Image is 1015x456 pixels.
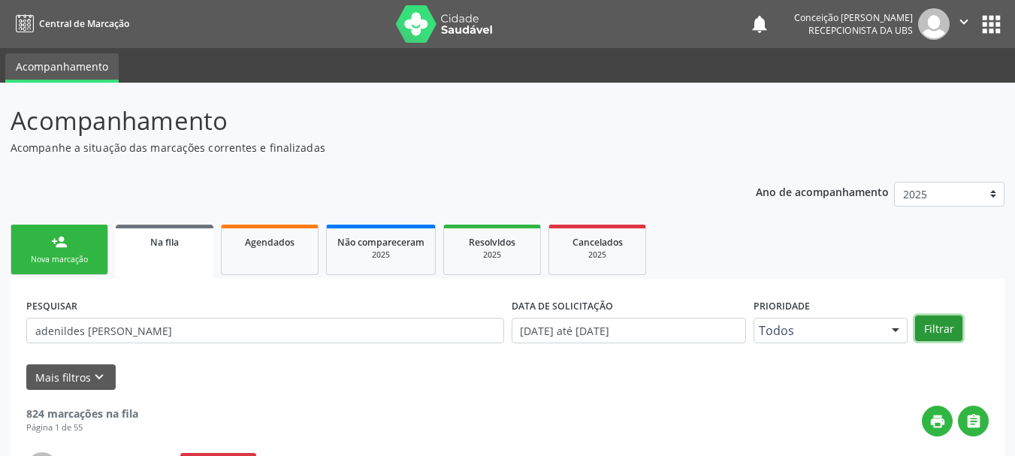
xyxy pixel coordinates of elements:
strong: 824 marcações na fila [26,406,138,421]
span: Agendados [245,236,295,249]
p: Acompanhe a situação das marcações correntes e finalizadas [11,140,706,156]
i: keyboard_arrow_down [91,369,107,385]
span: Recepcionista da UBS [808,24,913,37]
div: 2025 [560,249,635,261]
span: Cancelados [572,236,623,249]
span: Na fila [150,236,179,249]
i:  [965,413,982,430]
button:  [958,406,989,436]
label: DATA DE SOLICITAÇÃO [512,294,613,318]
div: Nova marcação [22,254,97,265]
p: Acompanhamento [11,102,706,140]
div: Conceição [PERSON_NAME] [794,11,913,24]
div: 2025 [337,249,424,261]
button: notifications [749,14,770,35]
div: person_add [51,234,68,250]
span: Todos [759,323,877,338]
input: Selecione um intervalo [512,318,747,343]
div: Página 1 de 55 [26,421,138,434]
button: Mais filtroskeyboard_arrow_down [26,364,116,391]
img: img [918,8,950,40]
a: Acompanhamento [5,53,119,83]
p: Ano de acompanhamento [756,182,889,201]
label: Prioridade [754,294,810,318]
button: apps [978,11,1004,38]
button: Filtrar [915,316,962,341]
i:  [956,14,972,30]
span: Não compareceram [337,236,424,249]
div: 2025 [455,249,530,261]
a: Central de Marcação [11,11,129,36]
button:  [950,8,978,40]
span: Resolvidos [469,236,515,249]
input: Nome, CNS [26,318,504,343]
i: print [929,413,946,430]
button: print [922,406,953,436]
span: Central de Marcação [39,17,129,30]
label: PESQUISAR [26,294,77,318]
